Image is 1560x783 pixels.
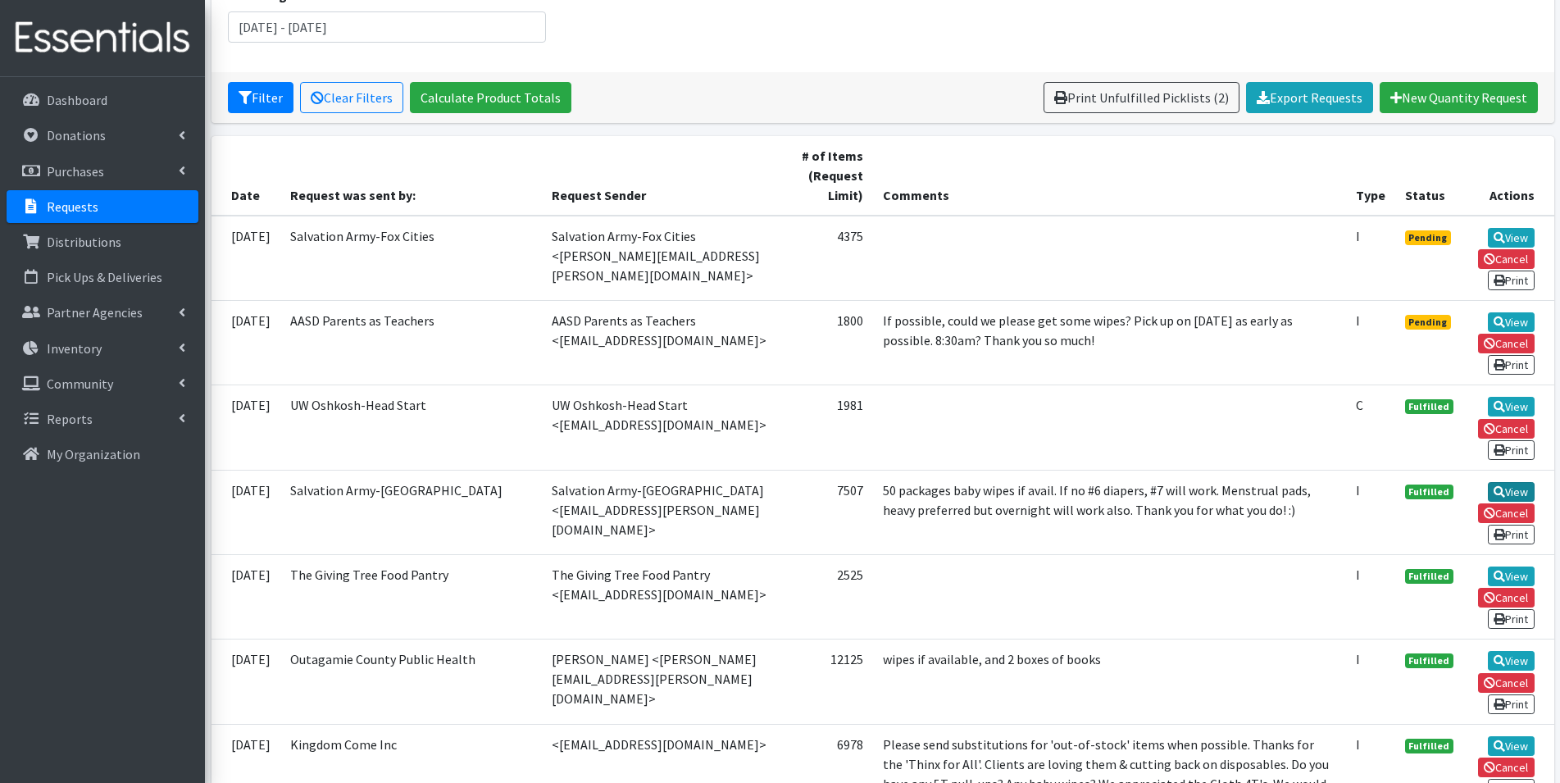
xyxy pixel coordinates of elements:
[280,470,542,554] td: Salvation Army-[GEOGRAPHIC_DATA]
[542,554,784,639] td: The Giving Tree Food Pantry <[EMAIL_ADDRESS][DOMAIN_NAME]>
[7,332,198,365] a: Inventory
[47,127,106,143] p: Donations
[47,92,107,108] p: Dashboard
[7,11,198,66] img: HumanEssentials
[542,136,784,216] th: Request Sender
[228,11,546,43] input: January 1, 2011 - December 31, 2011
[7,155,198,188] a: Purchases
[1405,315,1452,330] span: Pending
[1488,397,1535,417] a: View
[1356,312,1360,329] abbr: Individual
[1356,397,1363,413] abbr: Child
[280,136,542,216] th: Request was sent by:
[7,438,198,471] a: My Organization
[47,376,113,392] p: Community
[7,403,198,435] a: Reports
[1488,736,1535,756] a: View
[873,136,1346,216] th: Comments
[784,470,873,554] td: 7507
[1488,525,1535,544] a: Print
[1405,653,1454,668] span: Fulfilled
[280,300,542,385] td: AASD Parents as Teachers
[1478,419,1535,439] a: Cancel
[47,163,104,180] p: Purchases
[47,304,143,321] p: Partner Agencies
[1463,136,1553,216] th: Actions
[211,470,280,554] td: [DATE]
[280,640,542,724] td: Outagamie County Public Health
[873,300,1346,385] td: If possible, could we please get some wipes? Pick up on [DATE] as early as possible. 8:30am? Than...
[542,300,784,385] td: AASD Parents as Teachers <[EMAIL_ADDRESS][DOMAIN_NAME]>
[211,640,280,724] td: [DATE]
[784,300,873,385] td: 1800
[1246,82,1373,113] a: Export Requests
[1405,569,1454,584] span: Fulfilled
[47,269,162,285] p: Pick Ups & Deliveries
[1488,651,1535,671] a: View
[1356,228,1360,244] abbr: Individual
[1356,736,1360,753] abbr: Individual
[1488,567,1535,586] a: View
[784,554,873,639] td: 2525
[1356,651,1360,667] abbr: Individual
[47,234,121,250] p: Distributions
[1488,482,1535,502] a: View
[542,385,784,470] td: UW Oshkosh-Head Start <[EMAIL_ADDRESS][DOMAIN_NAME]>
[784,640,873,724] td: 12125
[1478,249,1535,269] a: Cancel
[1478,673,1535,693] a: Cancel
[1380,82,1538,113] a: New Quantity Request
[1405,739,1454,753] span: Fulfilled
[1356,482,1360,498] abbr: Individual
[211,554,280,639] td: [DATE]
[542,470,784,554] td: Salvation Army-[GEOGRAPHIC_DATA] <[EMAIL_ADDRESS][PERSON_NAME][DOMAIN_NAME]>
[7,225,198,258] a: Distributions
[1405,230,1452,245] span: Pending
[211,136,280,216] th: Date
[1395,136,1464,216] th: Status
[7,119,198,152] a: Donations
[1044,82,1239,113] a: Print Unfulfilled Picklists (2)
[1478,334,1535,353] a: Cancel
[542,216,784,301] td: Salvation Army-Fox Cities <[PERSON_NAME][EMAIL_ADDRESS][PERSON_NAME][DOMAIN_NAME]>
[280,385,542,470] td: UW Oshkosh-Head Start
[1478,588,1535,608] a: Cancel
[7,296,198,329] a: Partner Agencies
[1488,609,1535,629] a: Print
[7,84,198,116] a: Dashboard
[1405,399,1454,414] span: Fulfilled
[280,216,542,301] td: Salvation Army-Fox Cities
[1478,758,1535,777] a: Cancel
[1478,503,1535,523] a: Cancel
[1488,694,1535,714] a: Print
[280,554,542,639] td: The Giving Tree Food Pantry
[784,216,873,301] td: 4375
[1356,567,1360,583] abbr: Individual
[1488,312,1535,332] a: View
[784,385,873,470] td: 1981
[1346,136,1395,216] th: Type
[1488,228,1535,248] a: View
[211,216,280,301] td: [DATE]
[47,198,98,215] p: Requests
[47,340,102,357] p: Inventory
[211,300,280,385] td: [DATE]
[873,470,1346,554] td: 50 packages baby wipes if avail. If no #6 diapers, #7 will work. Menstrual pads, heavy preferred ...
[1405,485,1454,499] span: Fulfilled
[7,367,198,400] a: Community
[47,446,140,462] p: My Organization
[1488,440,1535,460] a: Print
[300,82,403,113] a: Clear Filters
[410,82,571,113] a: Calculate Product Totals
[7,261,198,294] a: Pick Ups & Deliveries
[873,640,1346,724] td: wipes if available, and 2 boxes of books
[542,640,784,724] td: [PERSON_NAME] <[PERSON_NAME][EMAIL_ADDRESS][PERSON_NAME][DOMAIN_NAME]>
[47,411,93,427] p: Reports
[7,190,198,223] a: Requests
[1488,355,1535,375] a: Print
[784,136,873,216] th: # of Items (Request Limit)
[1488,271,1535,290] a: Print
[228,82,293,113] button: Filter
[211,385,280,470] td: [DATE]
